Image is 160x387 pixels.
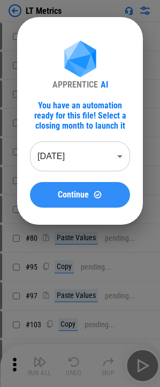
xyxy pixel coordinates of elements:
span: Continue [58,191,89,199]
button: ContinueContinue [30,182,130,208]
img: Apprentice AI [59,41,102,80]
div: [DATE] [30,141,130,171]
div: You have an automation ready for this file! Select a closing month to launch it [30,100,130,131]
img: Continue [93,190,102,199]
div: AI [101,80,108,90]
div: APPRENTICE [52,80,98,90]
